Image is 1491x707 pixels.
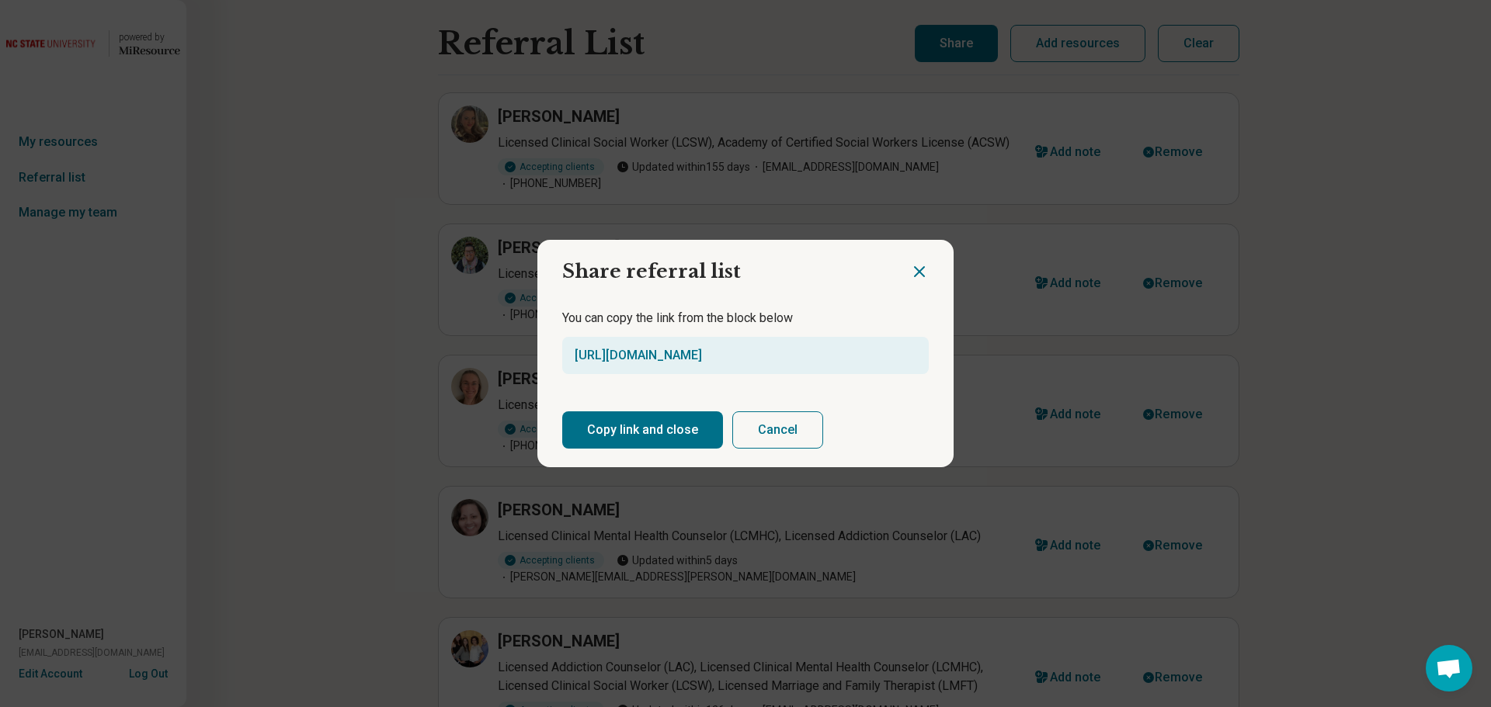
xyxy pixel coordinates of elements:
[562,411,723,449] button: Copy link and close
[562,309,929,328] p: You can copy the link from the block below
[732,411,823,449] button: Cancel
[575,348,702,362] a: [URL][DOMAIN_NAME]
[537,240,910,291] h2: Share referral list
[910,262,929,281] button: Close dialog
